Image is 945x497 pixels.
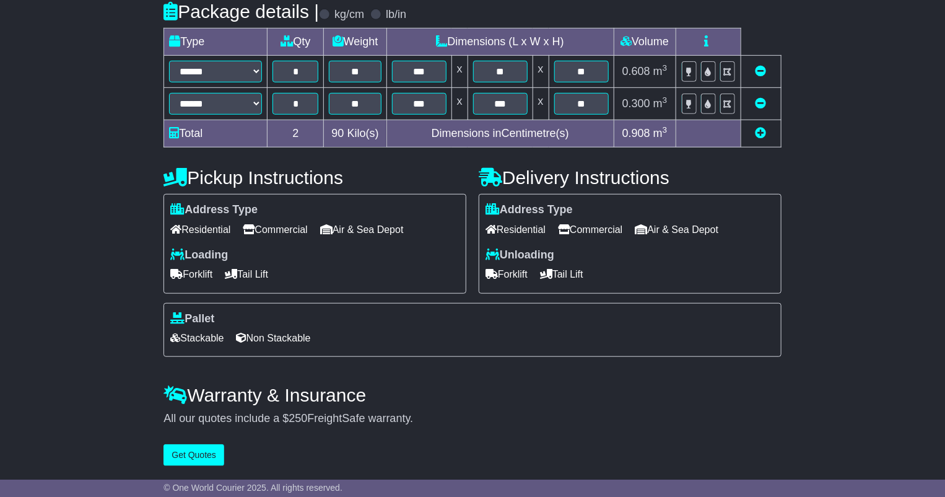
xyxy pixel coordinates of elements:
td: Volume [614,29,676,56]
label: Pallet [170,312,214,326]
span: Commercial [558,220,622,239]
td: Total [164,120,268,147]
span: Residential [170,220,230,239]
span: Tail Lift [225,265,268,284]
label: lb/in [386,8,406,22]
span: 0.908 [622,127,650,139]
div: All our quotes include a $ FreightSafe warranty. [163,412,781,426]
td: x [451,88,468,120]
label: Address Type [170,203,258,217]
td: Dimensions (L x W x H) [386,29,614,56]
h4: Pickup Instructions [163,167,466,188]
span: Tail Lift [540,265,583,284]
span: 250 [289,412,307,424]
button: Get Quotes [163,444,224,466]
td: x [533,88,549,120]
sup: 3 [663,63,668,73]
span: Non Stackable [237,328,311,348]
span: 0.300 [622,97,650,110]
span: Forklift [486,265,528,284]
td: 2 [268,120,324,147]
a: Remove this item [756,65,767,77]
span: m [653,65,668,77]
a: Add new item [756,127,767,139]
span: Air & Sea Depot [635,220,718,239]
td: x [451,56,468,88]
sup: 3 [663,125,668,134]
span: m [653,127,668,139]
sup: 3 [663,95,668,105]
td: Dimensions in Centimetre(s) [386,120,614,147]
td: Kilo(s) [324,120,386,147]
label: kg/cm [334,8,364,22]
span: © One World Courier 2025. All rights reserved. [163,483,342,493]
span: 90 [332,127,344,139]
label: Loading [170,248,228,262]
span: 0.608 [622,65,650,77]
td: Type [164,29,268,56]
span: Commercial [243,220,307,239]
h4: Delivery Instructions [479,167,782,188]
td: Weight [324,29,386,56]
h4: Package details | [163,1,319,22]
h4: Warranty & Insurance [163,385,781,405]
span: Air & Sea Depot [320,220,404,239]
span: m [653,97,668,110]
td: x [533,56,549,88]
a: Remove this item [756,97,767,110]
span: Stackable [170,328,224,348]
span: Residential [486,220,546,239]
label: Address Type [486,203,573,217]
label: Unloading [486,248,554,262]
td: Qty [268,29,324,56]
span: Forklift [170,265,212,284]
